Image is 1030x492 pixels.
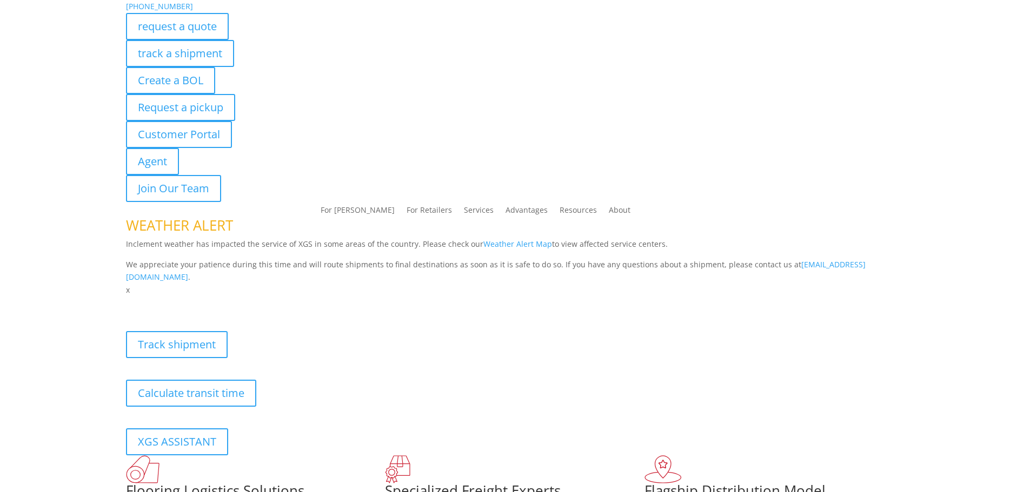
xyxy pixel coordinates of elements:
a: Advantages [506,206,548,218]
p: x [126,284,905,296]
a: For [PERSON_NAME] [321,206,395,218]
a: Join Our Team [126,175,221,202]
a: Weather Alert Map [483,239,552,249]
p: Inclement weather has impacted the service of XGS in some areas of the country. Please check our ... [126,238,905,258]
img: xgs-icon-total-supply-chain-intelligence-red [126,455,160,483]
a: track a shipment [126,40,234,67]
a: For Retailers [407,206,452,218]
a: Resources [560,206,597,218]
a: Calculate transit time [126,380,256,407]
img: xgs-icon-flagship-distribution-model-red [644,455,682,483]
a: XGS ASSISTANT [126,428,228,455]
a: Create a BOL [126,67,215,94]
a: About [609,206,630,218]
a: request a quote [126,13,229,40]
a: Customer Portal [126,121,232,148]
span: WEATHER ALERT [126,215,233,235]
a: Agent [126,148,179,175]
img: xgs-icon-focused-on-flooring-red [385,455,410,483]
b: Visibility, transparency, and control for your entire supply chain. [126,298,367,308]
a: Services [464,206,494,218]
a: [PHONE_NUMBER] [126,1,193,11]
a: Track shipment [126,331,228,358]
a: Request a pickup [126,94,235,121]
p: We appreciate your patience during this time and will route shipments to final destinations as so... [126,258,905,284]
